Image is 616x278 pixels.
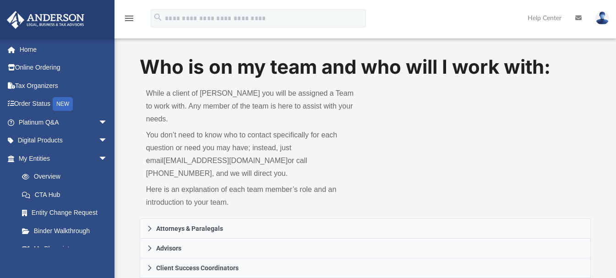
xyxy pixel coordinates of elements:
[13,222,121,240] a: Binder Walkthrough
[98,113,117,132] span: arrow_drop_down
[53,97,73,111] div: NEW
[124,13,135,24] i: menu
[140,258,591,278] a: Client Success Coordinators
[4,11,87,29] img: Anderson Advisors Platinum Portal
[98,131,117,150] span: arrow_drop_down
[98,149,117,168] span: arrow_drop_down
[6,149,121,168] a: My Entitiesarrow_drop_down
[153,12,163,22] i: search
[13,240,117,258] a: My Blueprint
[156,245,181,251] span: Advisors
[13,185,121,204] a: CTA Hub
[6,131,121,150] a: Digital Productsarrow_drop_down
[140,54,591,81] h1: Who is on my team and who will I work with:
[124,17,135,24] a: menu
[6,40,121,59] a: Home
[6,95,121,114] a: Order StatusNEW
[13,168,121,186] a: Overview
[13,204,121,222] a: Entity Change Request
[146,129,359,180] p: You don’t need to know who to contact specifically for each question or need you may have; instea...
[156,225,223,232] span: Attorneys & Paralegals
[6,113,121,131] a: Platinum Q&Aarrow_drop_down
[140,239,591,258] a: Advisors
[595,11,609,25] img: User Pic
[140,218,591,239] a: Attorneys & Paralegals
[164,157,288,164] a: [EMAIL_ADDRESS][DOMAIN_NAME]
[6,76,121,95] a: Tax Organizers
[146,87,359,125] p: While a client of [PERSON_NAME] you will be assigned a Team to work with. Any member of the team ...
[156,265,239,271] span: Client Success Coordinators
[146,183,359,209] p: Here is an explanation of each team member’s role and an introduction to your team.
[6,59,121,77] a: Online Ordering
